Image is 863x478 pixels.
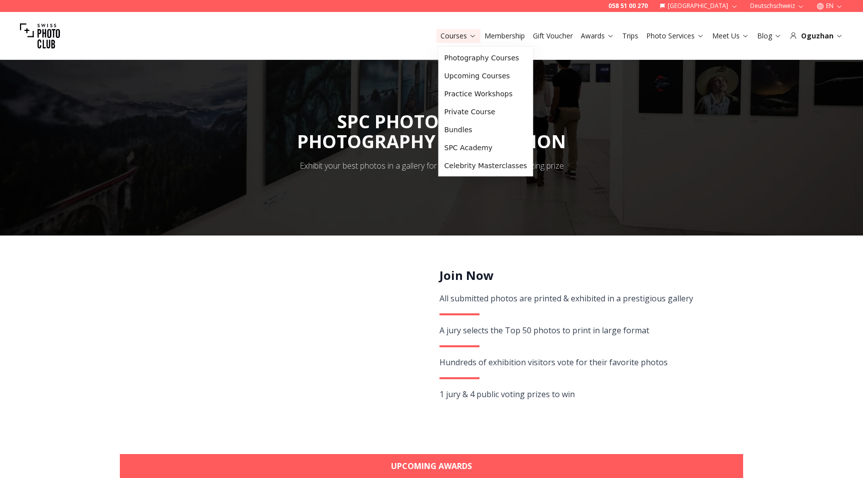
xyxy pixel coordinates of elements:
[577,29,618,43] button: Awards
[484,31,525,41] a: Membership
[297,109,566,152] span: SPC PHOTO AWARDS:
[790,31,843,41] div: Oguzhan
[533,31,573,41] a: Gift Voucher
[440,85,531,103] a: Practice Workshops
[642,29,708,43] button: Photo Services
[708,29,753,43] button: Meet Us
[529,29,577,43] button: Gift Voucher
[753,29,786,43] button: Blog
[440,139,531,157] a: SPC Academy
[440,157,531,175] a: Celebrity Masterclasses
[646,31,704,41] a: Photo Services
[757,31,782,41] a: Blog
[480,29,529,43] button: Membership
[440,103,531,121] a: Private Course
[622,31,638,41] a: Trips
[608,2,648,10] a: 058 51 00 270
[440,49,531,67] a: Photography Courses
[439,267,732,283] h2: Join Now
[436,29,480,43] button: Courses
[581,31,614,41] a: Awards
[440,31,476,41] a: Courses
[439,355,732,369] div: Hundreds of exhibition visitors vote for their favorite photos
[300,160,564,172] div: Exhibit your best photos in a gallery for the chance to win an amazing prize
[20,16,60,56] img: Swiss photo club
[439,323,732,337] div: A jury selects the Top 50 photos to print in large format
[440,67,531,85] a: Upcoming Courses
[439,291,732,305] div: All submitted photos are printed & exhibited in a prestigious gallery
[297,132,566,152] div: PHOTOGRAPHY COMPETITION
[439,387,732,401] div: 1 jury & 4 public voting prizes to win
[120,454,743,478] a: Upcoming Awards
[712,31,749,41] a: Meet Us
[618,29,642,43] button: Trips
[440,121,531,139] a: Bundles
